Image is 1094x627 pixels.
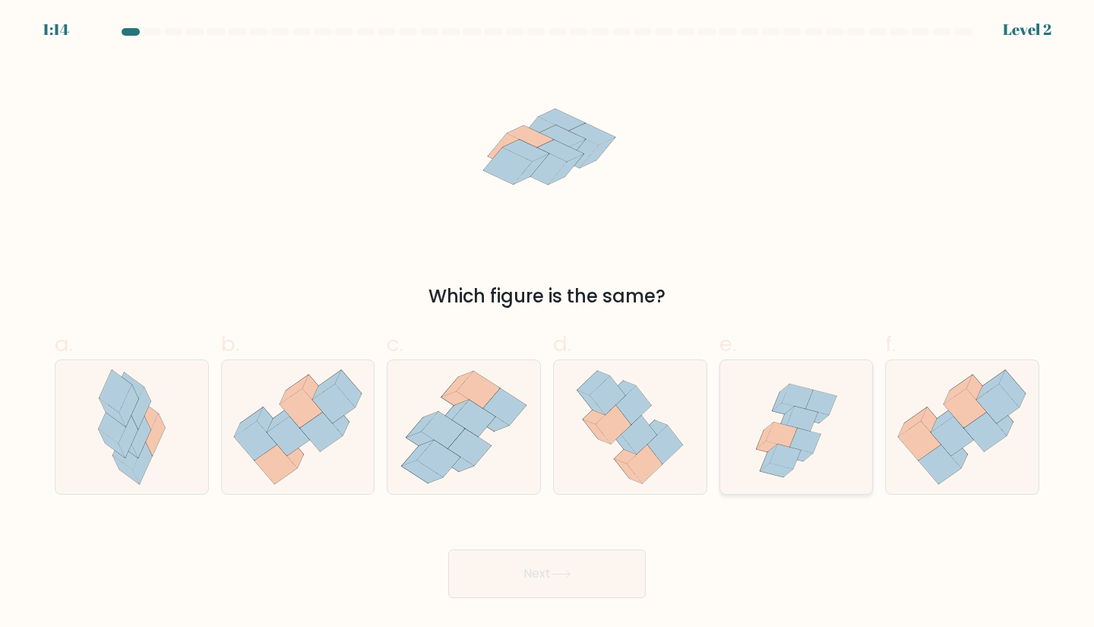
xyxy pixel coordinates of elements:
span: d. [553,329,571,359]
div: Level 2 [1003,18,1051,41]
button: Next [448,549,646,598]
span: b. [221,329,239,359]
span: c. [387,329,403,359]
span: f. [885,329,896,359]
div: Which figure is the same? [64,283,1030,310]
span: e. [719,329,736,359]
div: 1:14 [43,18,69,41]
span: a. [55,329,73,359]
